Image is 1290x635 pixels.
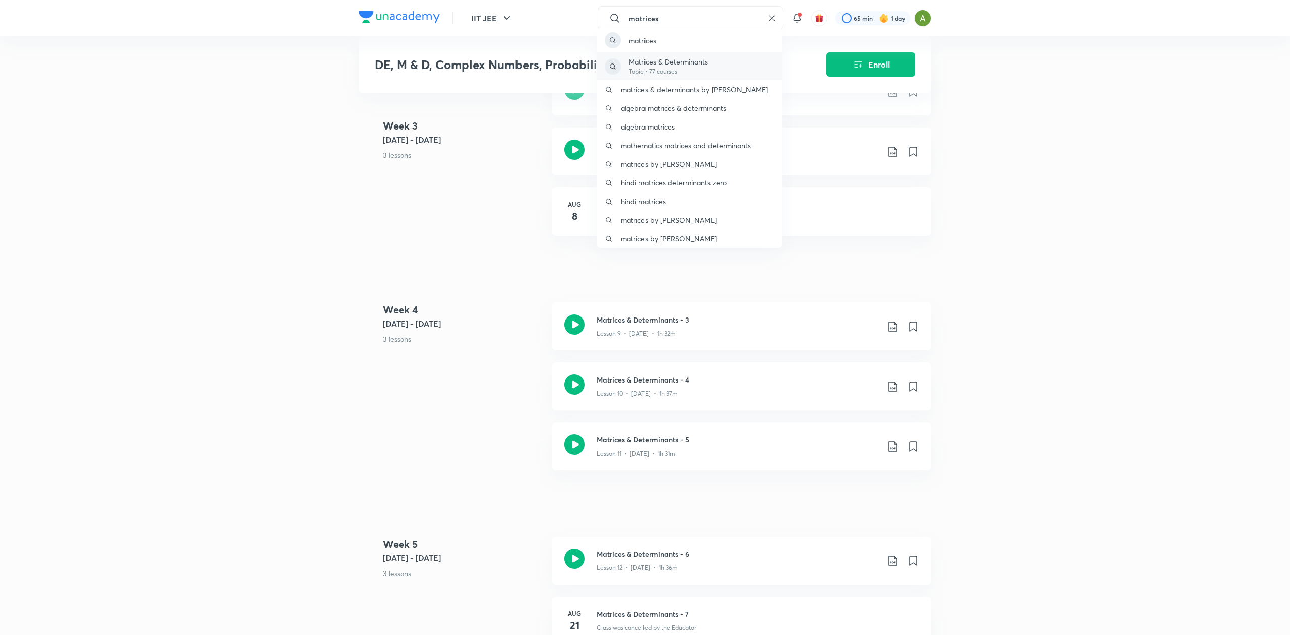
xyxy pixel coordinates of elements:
p: hindi matrices determinants zero [621,177,727,188]
p: matrices & determinants by [PERSON_NAME] [621,84,768,95]
p: Matrices & Determinants [629,56,708,67]
a: matrices by [PERSON_NAME] [597,155,782,173]
p: algebra matrices [621,121,675,132]
p: matrices by [PERSON_NAME] [621,215,717,225]
a: hindi matrices determinants zero [597,173,782,192]
p: algebra matrices & determinants [621,103,726,113]
a: matrices [597,28,782,52]
p: hindi matrices [621,196,666,207]
a: algebra matrices [597,117,782,136]
p: Topic • 77 courses [629,67,708,76]
a: mathematics matrices and determinants [597,136,782,155]
p: matrices by [PERSON_NAME] [621,159,717,169]
a: algebra matrices & determinants [597,99,782,117]
a: Matrices & DeterminantsTopic • 77 courses [597,52,782,80]
a: matrices by [PERSON_NAME] [597,211,782,229]
a: hindi matrices [597,192,782,211]
p: mathematics matrices and determinants [621,140,751,151]
a: matrices by [PERSON_NAME] [597,229,782,248]
a: matrices & determinants by [PERSON_NAME] [597,80,782,99]
p: matrices [629,35,656,46]
p: matrices by [PERSON_NAME] [621,233,717,244]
